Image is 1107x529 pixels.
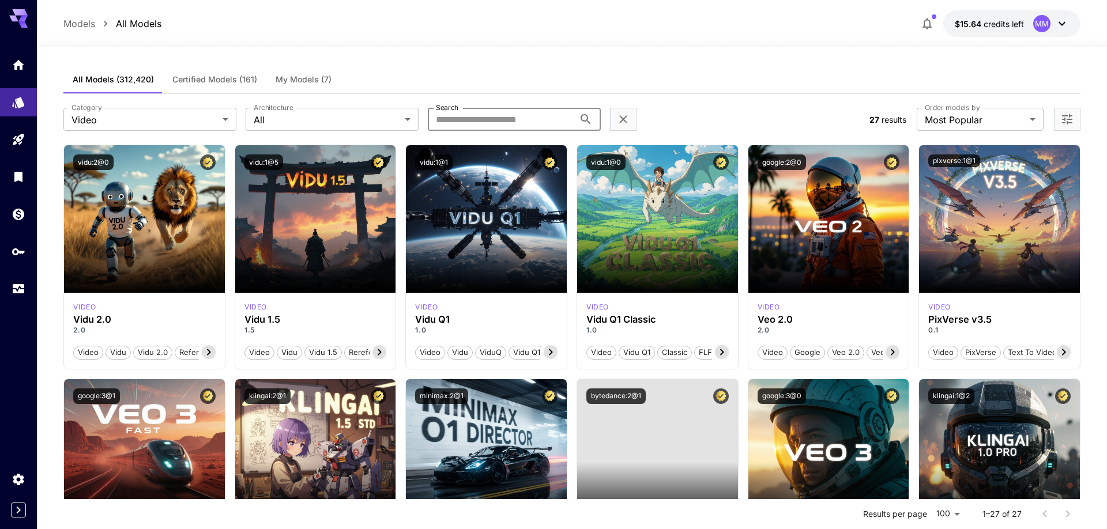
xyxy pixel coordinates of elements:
[73,388,120,404] button: google:3@1
[758,302,780,312] p: video
[304,345,342,360] button: Vidu 1.5
[73,74,154,85] span: All Models (312,420)
[658,347,691,358] span: Classic
[116,17,161,31] a: All Models
[586,388,646,404] button: bytedance:2@1
[254,113,400,127] span: All
[134,347,172,358] span: Vidu 2.0
[863,508,927,520] p: Results per page
[928,345,958,360] button: Video
[1055,388,1071,404] button: Certified Model – Vetted for best performance and includes a commercial license.
[63,17,95,31] p: Models
[71,103,102,112] label: Category
[244,325,387,335] p: 1.5
[277,345,302,360] button: Vidu
[345,347,390,358] span: Rerefence
[133,345,172,360] button: Vidu 2.0
[175,345,221,360] button: Reference
[961,347,1000,358] span: PixVerse
[542,154,558,170] button: Certified Model – Vetted for best performance and includes a commercial license.
[928,314,1071,325] h3: PixVerse v3.5
[827,345,864,360] button: Veo 2.0
[415,302,438,312] div: vidu_q1
[73,302,96,312] div: vidu_2_0
[758,388,806,404] button: google:3@0
[73,302,96,312] p: video
[928,388,974,404] button: klingai:1@2
[12,133,25,147] div: Playground
[713,154,729,170] button: Certified Model – Vetted for best performance and includes a commercial license.
[73,325,216,335] p: 2.0
[867,347,889,358] span: Veo
[74,347,103,358] span: Video
[73,314,216,325] div: Vidu 2.0
[305,347,341,358] span: Vidu 1.5
[790,347,824,358] span: Google
[200,154,216,170] button: Certified Model – Vetted for best performance and includes a commercial license.
[371,388,386,404] button: Certified Model – Vetted for best performance and includes a commercial license.
[172,74,257,85] span: Certified Models (161)
[73,345,103,360] button: Video
[713,388,729,404] button: Certified Model – Vetted for best performance and includes a commercial license.
[925,113,1025,127] span: Most Popular
[758,314,900,325] h3: Veo 2.0
[175,347,221,358] span: Reference
[758,347,787,358] span: Video
[586,154,626,170] button: vidu:1@0
[244,302,267,312] p: video
[928,154,980,167] button: pixverse:1@1
[12,169,25,184] div: Library
[586,302,609,312] p: video
[961,345,1001,360] button: PixVerse
[542,388,558,404] button: Certified Model – Vetted for best performance and includes a commercial license.
[245,347,274,358] span: Video
[867,345,890,360] button: Veo
[244,388,291,404] button: klingai:2@1
[63,17,161,31] nav: breadcrumb
[657,345,692,360] button: Classic
[415,388,468,404] button: minimax:2@1
[244,302,267,312] div: vidu_1_5
[619,345,655,360] button: Vidu Q1
[925,103,980,112] label: Order models by
[586,345,616,360] button: Video
[928,302,951,312] p: video
[869,115,879,124] span: 27
[984,19,1024,29] span: credits left
[982,508,1022,520] p: 1–27 of 27
[12,244,25,259] div: API Keys
[943,10,1080,37] button: $15.6419MM
[619,347,654,358] span: Vidu Q1
[694,345,726,360] button: FLF2V
[955,19,984,29] span: $15.64
[106,347,130,358] span: Vidu
[928,302,951,312] div: pixverse_v3_5
[276,74,332,85] span: My Models (7)
[586,314,729,325] h3: Vidu Q1 Classic
[415,154,453,170] button: vidu:1@1
[73,154,114,170] button: vidu:2@0
[244,314,387,325] h3: Vidu 1.5
[586,302,609,312] div: vidu_q1_classic
[12,92,25,106] div: Models
[11,502,26,517] button: Expand sidebar
[448,347,472,358] span: Vidu
[416,347,445,358] span: Video
[758,325,900,335] p: 2.0
[932,505,964,522] div: 100
[277,347,302,358] span: Vidu
[882,115,906,124] span: results
[929,347,958,358] span: Video
[884,388,899,404] button: Certified Model – Vetted for best performance and includes a commercial license.
[12,282,25,296] div: Usage
[71,113,218,127] span: Video
[1003,345,1061,360] button: Text To Video
[586,325,729,335] p: 1.0
[415,325,558,335] p: 1.0
[12,207,25,221] div: Wallet
[928,325,1071,335] p: 0.1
